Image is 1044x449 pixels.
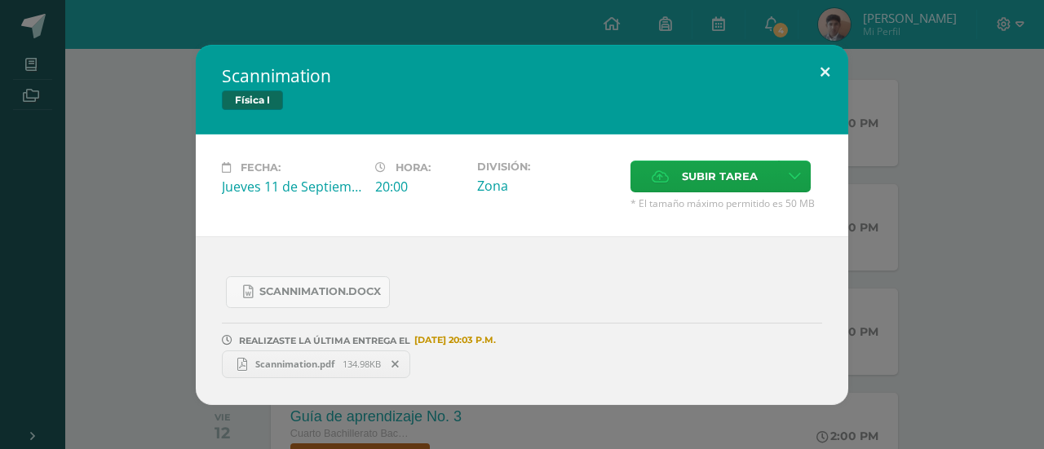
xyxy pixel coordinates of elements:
[382,355,409,373] span: Remover entrega
[410,340,496,341] span: [DATE] 20:03 P.M.
[222,178,362,196] div: Jueves 11 de Septiembre
[222,350,410,378] a: Scannimation.pdf 134.98KB
[222,90,283,110] span: Física I
[477,177,617,195] div: Zona
[222,64,822,87] h2: Scannimation
[802,45,848,100] button: Close (Esc)
[226,276,390,308] a: Scannimation.docx
[630,196,822,210] span: * El tamaño máximo permitido es 50 MB
[247,358,343,370] span: Scannimation.pdf
[682,161,758,191] span: Subir tarea
[239,335,410,346] span: REALIZASTE LA ÚLTIMA ENTREGA EL
[375,178,464,196] div: 20:00
[241,161,281,174] span: Fecha:
[477,161,617,173] label: División:
[396,161,431,174] span: Hora:
[343,358,381,370] span: 134.98KB
[259,285,381,298] span: Scannimation.docx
